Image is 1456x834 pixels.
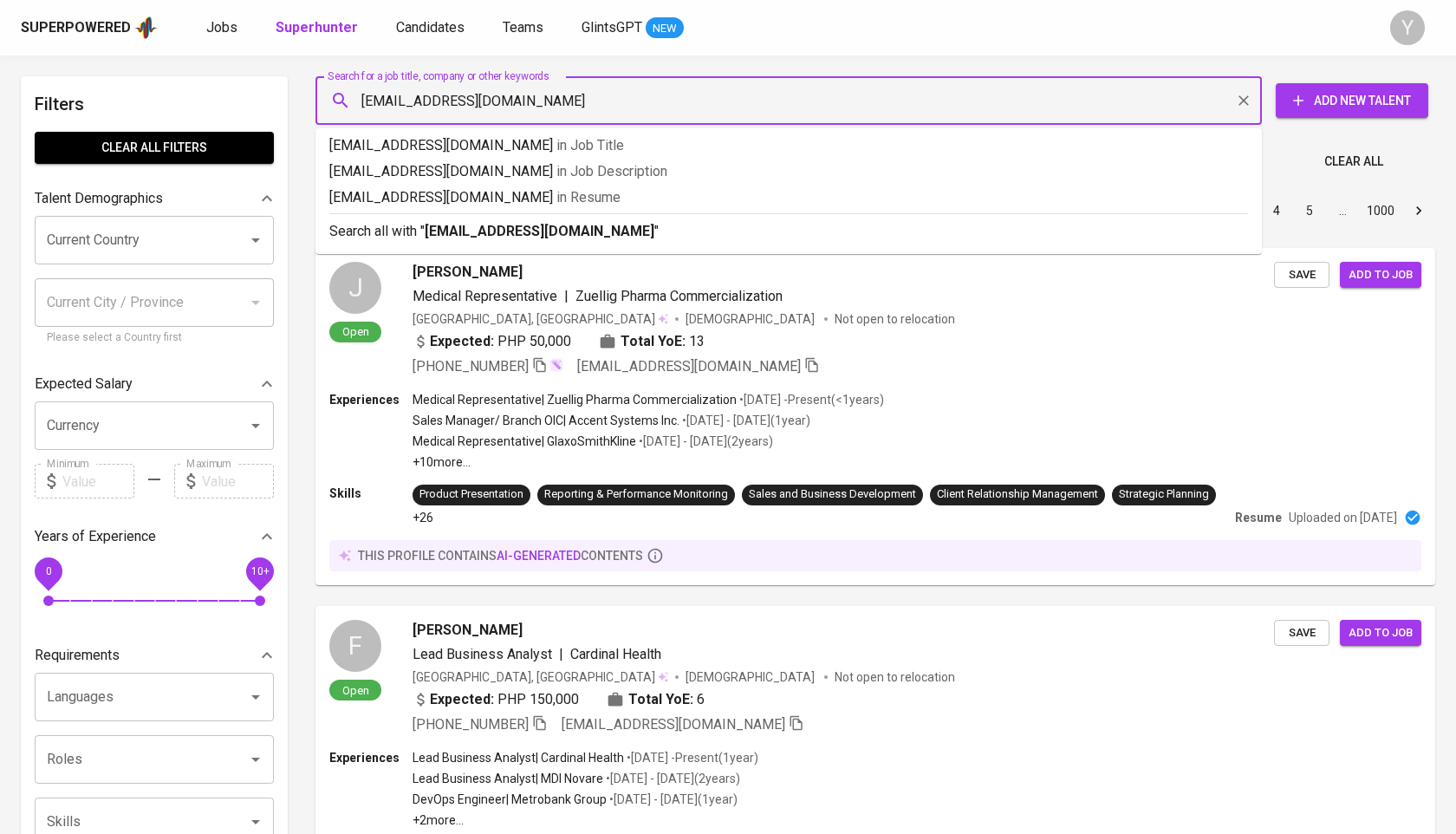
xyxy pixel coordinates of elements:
[244,685,268,709] button: Open
[503,17,547,39] a: Teams
[396,17,468,39] a: Candidates
[413,749,624,766] p: Lead Business Analyst | Cardinal Health
[35,645,120,666] p: Requirements
[835,310,955,328] p: Not open to relocation
[503,19,543,36] span: Teams
[1362,197,1400,225] button: Go to page 1000
[413,358,529,375] span: [PHONE_NUMBER]
[1235,509,1282,526] p: Resume
[556,189,621,205] span: in Resume
[497,549,581,563] span: AI-generated
[1340,262,1421,289] button: Add to job
[603,770,740,787] p: • [DATE] - [DATE] ( 2 years )
[329,391,413,408] p: Experiences
[413,791,607,808] p: DevOps Engineer | Metrobank Group
[134,15,158,41] img: app logo
[562,716,785,733] span: [EMAIL_ADDRESS][DOMAIN_NAME]
[413,331,571,352] div: PHP 50,000
[544,486,728,503] div: Reporting & Performance Monitoring
[335,683,376,698] span: Open
[21,15,158,41] a: Superpoweredapp logo
[1274,620,1329,647] button: Save
[413,433,636,450] p: Medical Representative | GlaxoSmithKline
[559,644,563,665] span: |
[315,248,1435,585] a: JOpen[PERSON_NAME]Medical Representative|Zuellig Pharma Commercialization[GEOGRAPHIC_DATA], [GEOG...
[1290,90,1414,112] span: Add New Talent
[413,811,758,829] p: +2 more ...
[35,132,274,164] button: Clear All filters
[329,161,1248,182] p: [EMAIL_ADDRESS][DOMAIN_NAME]
[1232,88,1256,113] button: Clear
[570,646,661,662] span: Cardinal Health
[276,19,358,36] b: Superhunter
[425,223,654,239] b: [EMAIL_ADDRESS][DOMAIN_NAME]
[556,137,624,153] span: in Job Title
[329,135,1248,156] p: [EMAIL_ADDRESS][DOMAIN_NAME]
[413,620,523,641] span: [PERSON_NAME]
[413,288,557,304] span: Medical Representative
[206,17,241,39] a: Jobs
[244,747,268,772] button: Open
[1283,623,1321,643] span: Save
[624,749,758,766] p: • [DATE] - Present ( 1 year )
[1274,262,1329,289] button: Save
[413,310,668,328] div: [GEOGRAPHIC_DATA], [GEOGRAPHIC_DATA]
[737,391,884,408] p: • [DATE] - Present ( <1 years )
[49,137,260,159] span: Clear All filters
[202,464,274,498] input: Value
[1324,151,1383,173] span: Clear All
[582,19,642,36] span: GlintsGPT
[329,749,413,766] p: Experiences
[329,485,413,502] p: Skills
[45,565,51,577] span: 0
[21,18,131,38] div: Superpowered
[1119,486,1209,503] div: Strategic Planning
[35,638,274,673] div: Requirements
[244,810,268,834] button: Open
[413,689,579,710] div: PHP 150,000
[35,90,274,118] h6: Filters
[621,331,686,352] b: Total YoE:
[413,668,668,686] div: [GEOGRAPHIC_DATA], [GEOGRAPHIC_DATA]
[937,486,1098,503] div: Client Relationship Management
[636,433,773,450] p: • [DATE] - [DATE] ( 2 years )
[749,486,916,503] div: Sales and Business Development
[1340,620,1421,647] button: Add to job
[1296,197,1323,225] button: Go to page 5
[679,412,810,429] p: • [DATE] - [DATE] ( 1 year )
[575,288,783,304] span: Zuellig Pharma Commercialization
[577,358,801,375] span: [EMAIL_ADDRESS][DOMAIN_NAME]
[396,19,465,36] span: Candidates
[686,668,817,686] span: [DEMOGRAPHIC_DATA]
[1263,197,1290,225] button: Go to page 4
[689,331,705,352] span: 13
[686,310,817,328] span: [DEMOGRAPHIC_DATA]
[35,188,163,209] p: Talent Demographics
[697,689,705,710] span: 6
[430,331,494,352] b: Expected:
[835,668,955,686] p: Not open to relocation
[35,367,274,401] div: Expected Salary
[1276,83,1428,118] button: Add New Talent
[1405,197,1433,225] button: Go to next page
[413,262,523,283] span: [PERSON_NAME]
[628,689,693,710] b: Total YoE:
[358,547,643,564] p: this profile contains contents
[250,565,269,577] span: 10+
[244,228,268,252] button: Open
[607,791,738,808] p: • [DATE] - [DATE] ( 1 year )
[1289,509,1397,526] p: Uploaded on [DATE]
[329,187,1248,208] p: [EMAIL_ADDRESS][DOMAIN_NAME]
[413,646,552,662] span: Lead Business Analyst
[1349,623,1413,643] span: Add to job
[413,453,884,471] p: +10 more ...
[329,221,1248,242] p: Search all with " "
[1283,265,1321,285] span: Save
[35,526,156,547] p: Years of Experience
[329,262,381,314] div: J
[329,620,381,672] div: F
[549,358,563,372] img: magic_wand.svg
[35,181,274,216] div: Talent Demographics
[35,519,274,554] div: Years of Experience
[413,391,737,408] p: Medical Representative | Zuellig Pharma Commercialization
